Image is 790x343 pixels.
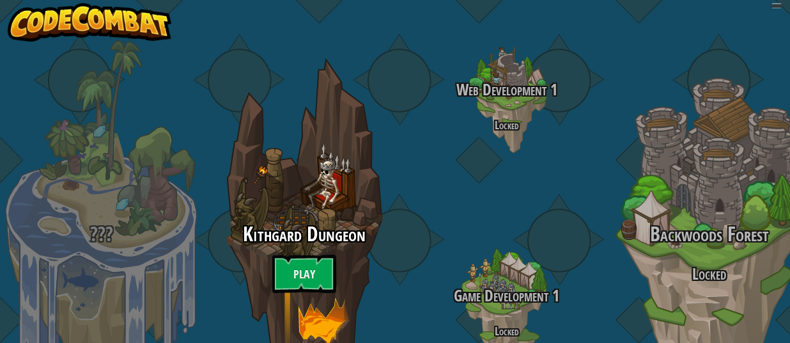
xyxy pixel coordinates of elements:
[771,3,782,8] button: Adjust volume
[8,3,171,42] img: CodeCombat - Learn how to code by playing a game
[272,255,336,293] a: Play
[650,220,769,248] span: Backwoods Forest
[454,285,559,307] span: Game Development 1
[405,325,608,337] h4: Locked
[243,220,366,248] span: Kithgard Dungeon
[456,79,557,100] span: Web Development 1
[405,119,608,131] h4: Locked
